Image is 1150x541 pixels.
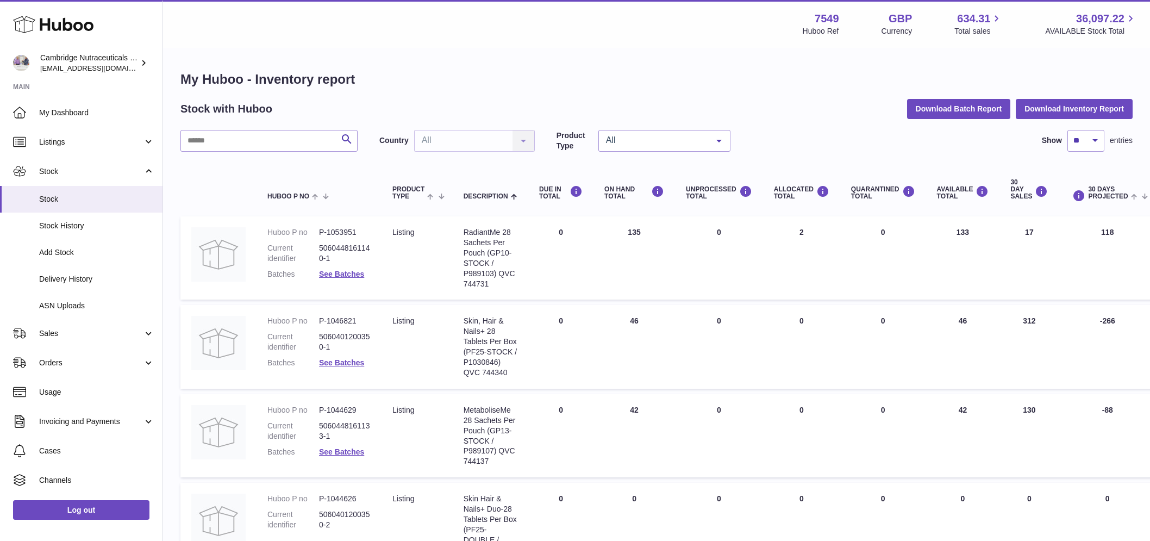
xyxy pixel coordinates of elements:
[528,394,593,477] td: 0
[319,358,364,367] a: See Batches
[937,185,989,200] div: AVAILABLE Total
[39,328,143,339] span: Sales
[763,394,840,477] td: 0
[191,316,246,370] img: product image
[675,394,763,477] td: 0
[926,305,1000,388] td: 46
[999,394,1059,477] td: 130
[881,406,885,414] span: 0
[1045,11,1137,36] a: 36,097.22 AVAILABLE Stock Total
[39,166,143,177] span: Stock
[999,216,1059,300] td: 17
[267,405,319,415] dt: Huboo P no
[815,11,839,26] strong: 7549
[686,185,752,200] div: UNPROCESSED Total
[267,193,309,200] span: Huboo P no
[180,102,272,116] h2: Stock with Huboo
[528,305,593,388] td: 0
[40,53,138,73] div: Cambridge Nutraceuticals Ltd
[803,26,839,36] div: Huboo Ref
[319,405,371,415] dd: P-1044629
[319,316,371,326] dd: P-1046821
[604,185,664,200] div: ON HAND Total
[39,358,143,368] span: Orders
[39,301,154,311] span: ASN Uploads
[267,269,319,279] dt: Batches
[593,394,675,477] td: 42
[464,316,517,377] div: Skin, Hair & Nails+ 28 Tablets Per Box (PF25-STOCK / P1030846) QVC 744340
[539,185,583,200] div: DUE IN TOTAL
[1076,11,1124,26] span: 36,097.22
[180,71,1133,88] h1: My Huboo - Inventory report
[1088,186,1128,200] span: 30 DAYS PROJECTED
[319,332,371,352] dd: 5060401200350-1
[954,26,1003,36] span: Total sales
[267,421,319,441] dt: Current identifier
[763,305,840,388] td: 0
[319,243,371,264] dd: 5060448161140-1
[39,475,154,486] span: Channels
[191,405,246,459] img: product image
[593,305,675,388] td: 46
[557,130,593,151] label: Product Type
[954,11,1003,36] a: 634.31 Total sales
[379,135,409,146] label: Country
[319,421,371,441] dd: 5060448161133-1
[926,394,1000,477] td: 42
[13,55,29,71] img: qvc@camnutra.com
[39,274,154,284] span: Delivery History
[39,108,154,118] span: My Dashboard
[267,243,319,264] dt: Current identifier
[675,216,763,300] td: 0
[1045,26,1137,36] span: AVAILABLE Stock Total
[39,416,143,427] span: Invoicing and Payments
[881,494,885,503] span: 0
[1042,135,1062,146] label: Show
[593,216,675,300] td: 135
[957,11,990,26] span: 634.31
[464,405,517,467] div: MetaboliseMe 28 Sachets Per Pouch (GP13-STOCK / P989107) QVC 744137
[881,316,885,325] span: 0
[319,270,364,278] a: See Batches
[392,494,414,503] span: listing
[1010,179,1048,201] div: 30 DAY SALES
[774,185,829,200] div: ALLOCATED Total
[528,216,593,300] td: 0
[39,247,154,258] span: Add Stock
[763,216,840,300] td: 2
[392,316,414,325] span: listing
[392,186,424,200] span: Product Type
[267,227,319,238] dt: Huboo P no
[39,194,154,204] span: Stock
[13,500,149,520] a: Log out
[319,509,371,530] dd: 5060401200350-2
[319,227,371,238] dd: P-1053951
[675,305,763,388] td: 0
[267,509,319,530] dt: Current identifier
[319,447,364,456] a: See Batches
[39,221,154,231] span: Stock History
[267,316,319,326] dt: Huboo P no
[39,387,154,397] span: Usage
[392,406,414,414] span: listing
[39,137,143,147] span: Listings
[889,11,912,26] strong: GBP
[851,185,915,200] div: QUARANTINED Total
[267,358,319,368] dt: Batches
[267,494,319,504] dt: Huboo P no
[267,447,319,457] dt: Batches
[882,26,912,36] div: Currency
[40,64,160,72] span: [EMAIL_ADDRESS][DOMAIN_NAME]
[392,228,414,237] span: listing
[267,332,319,352] dt: Current identifier
[907,99,1011,119] button: Download Batch Report
[191,227,246,282] img: product image
[1016,99,1133,119] button: Download Inventory Report
[464,227,517,289] div: RadiantMe 28 Sachets Per Pouch (GP10-STOCK / P989103) QVC 744731
[319,494,371,504] dd: P-1044626
[464,193,508,200] span: Description
[881,228,885,237] span: 0
[1110,135,1133,146] span: entries
[999,305,1059,388] td: 312
[39,446,154,456] span: Cases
